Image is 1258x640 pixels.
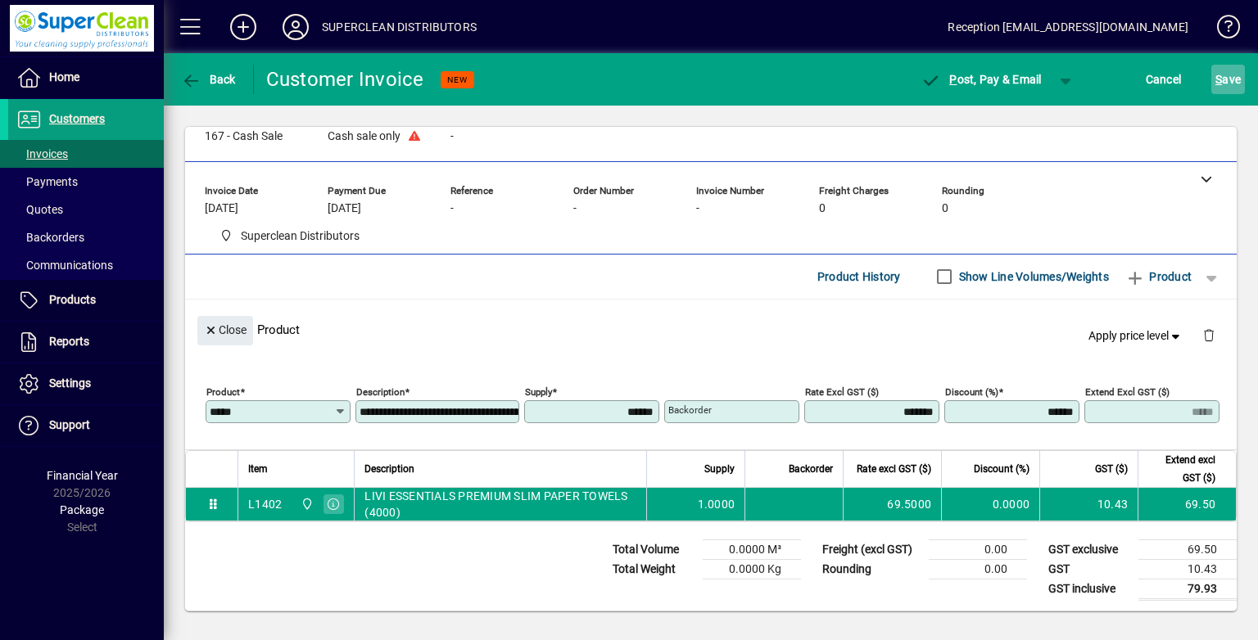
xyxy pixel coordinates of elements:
span: S [1215,73,1222,86]
a: Communications [8,251,164,279]
span: Cancel [1146,66,1182,92]
a: Settings [8,363,164,404]
mat-label: Description [356,385,405,397]
span: Discount (%) [974,460,1029,478]
app-page-header-button: Back [164,65,254,94]
a: Reports [8,322,164,363]
button: Apply price level [1082,321,1190,350]
button: Save [1211,65,1245,94]
td: 10.43 [1138,559,1237,579]
mat-label: Product [206,385,240,397]
span: GST ($) [1095,460,1128,478]
td: Freight (excl GST) [814,539,929,559]
span: Superclean Distributors [296,495,315,513]
mat-label: Backorder [668,404,712,416]
button: Profile [269,12,322,42]
a: Invoices [8,140,164,168]
div: Reception [EMAIL_ADDRESS][DOMAIN_NAME] [948,14,1188,40]
span: Financial Year [47,469,118,482]
span: Product [1125,264,1192,290]
span: [DATE] [328,202,361,215]
span: - [573,202,577,215]
a: Quotes [8,196,164,223]
div: Product [185,300,1237,359]
span: Cash sale only [328,130,400,143]
td: GST exclusive [1040,539,1138,559]
span: 0 [819,202,826,215]
span: Apply price level [1088,327,1183,345]
td: 69.50 [1138,488,1236,521]
label: Show Line Volumes/Weights [956,268,1109,285]
mat-label: Supply [525,385,552,397]
td: 69.50 [1138,539,1237,559]
div: L1402 [248,496,282,512]
mat-label: Rate excl GST ($) [805,385,879,397]
td: 0.00 [929,559,1027,579]
span: Item [248,460,268,478]
a: Home [8,57,164,98]
span: Supply [704,460,735,478]
span: ave [1215,66,1241,92]
div: 69.5000 [853,496,931,512]
span: Package [60,503,104,516]
button: Close [197,316,253,345]
span: Backorder [789,460,833,478]
span: LIVI ESSENTIALS PREMIUM SLIM PAPER TOWELS (4000) [364,488,636,521]
span: Product History [817,264,901,290]
button: Cancel [1142,65,1186,94]
span: Products [49,293,96,306]
mat-label: Extend excl GST ($) [1085,385,1170,397]
span: Home [49,70,79,83]
td: 0.0000 Kg [703,559,801,579]
a: Support [8,405,164,446]
span: Superclean Distributors [241,228,360,245]
a: Payments [8,168,164,196]
button: Post, Pay & Email [913,65,1050,94]
span: Rate excl GST ($) [857,460,931,478]
mat-label: Discount (%) [945,385,998,397]
span: Invoices [16,147,68,160]
td: 0.0000 M³ [703,539,801,559]
span: Communications [16,259,113,272]
td: 0.0000 [941,488,1039,521]
td: 10.43 [1039,488,1138,521]
span: NEW [447,74,468,85]
span: Close [204,317,247,344]
button: Add [217,12,269,42]
td: GST inclusive [1040,579,1138,599]
span: - [450,202,454,215]
td: Total Weight [604,559,703,579]
td: 0.00 [929,539,1027,559]
td: 79.93 [1138,579,1237,599]
span: Extend excl GST ($) [1148,451,1215,487]
span: Description [364,460,414,478]
button: Product History [811,262,907,291]
span: Payments [16,175,78,188]
span: 0 [942,202,948,215]
td: Total Volume [604,539,703,559]
span: Reports [49,335,89,348]
button: Product [1117,262,1200,291]
span: [DATE] [205,202,238,215]
a: Knowledge Base [1205,3,1238,56]
span: - [696,202,699,215]
span: Support [49,418,90,431]
app-page-header-button: Delete [1189,327,1229,342]
td: Rounding [814,559,929,579]
div: SUPERCLEAN DISTRIBUTORS [322,14,477,40]
a: Backorders [8,223,164,251]
div: Customer Invoice [266,66,424,92]
button: Delete [1189,316,1229,355]
span: 1.0000 [698,496,735,512]
span: Superclean Distributors [213,226,366,246]
span: - [450,130,454,143]
app-page-header-button: Close [193,322,257,337]
span: Quotes [16,203,63,216]
a: Products [8,280,164,321]
span: P [949,73,957,86]
span: Settings [49,376,91,390]
span: Back [181,73,236,86]
td: GST [1040,559,1138,579]
span: 167 - Cash Sale [205,130,283,143]
span: ost, Pay & Email [921,73,1042,86]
